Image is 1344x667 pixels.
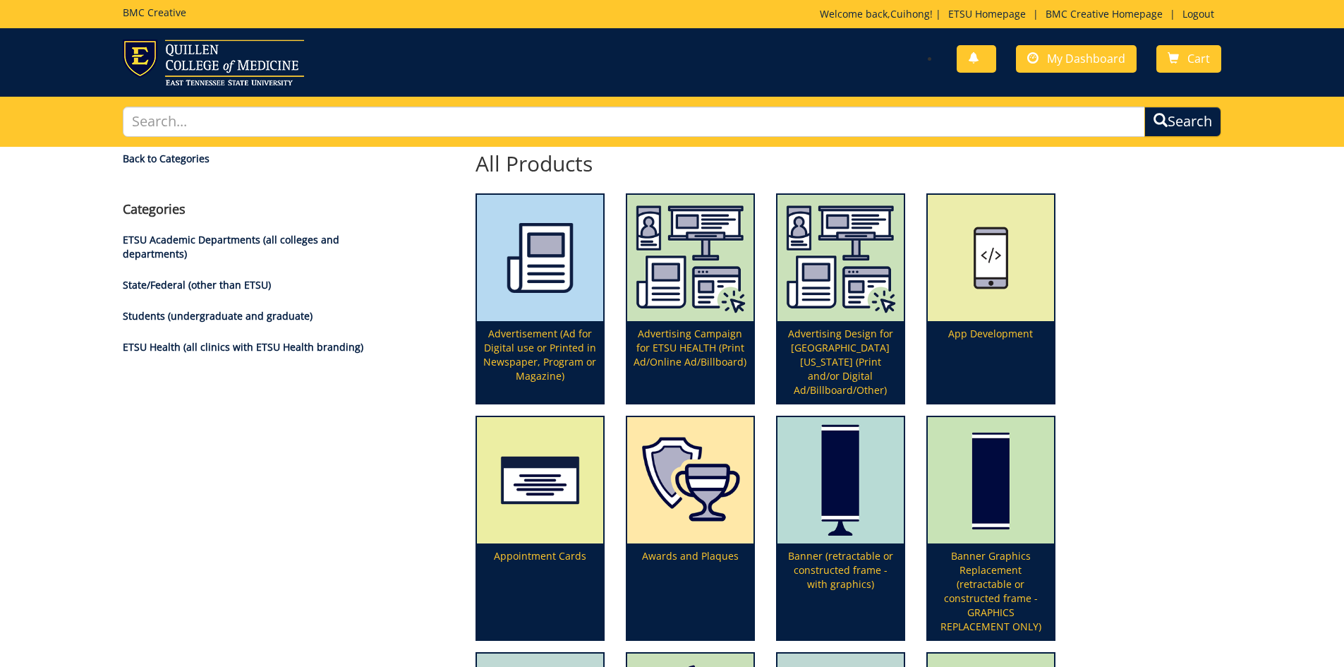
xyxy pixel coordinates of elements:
[627,195,753,403] a: Advertising Campaign for ETSU HEALTH (Print Ad/Online Ad/Billboard)
[1039,7,1170,20] a: BMC Creative Homepage
[477,417,603,543] img: appointment%20cards-6556843a9f7d00.21763534.png
[477,195,603,403] a: Advertisement (Ad for Digital use or Printed in Newspaper, Program or Magazine)
[477,543,603,639] p: Appointment Cards
[1016,45,1137,73] a: My Dashboard
[928,321,1054,403] p: App Development
[1187,51,1210,66] span: Cart
[1047,51,1125,66] span: My Dashboard
[477,321,603,403] p: Advertisement (Ad for Digital use or Printed in Newspaper, Program or Magazine)
[627,195,753,321] img: etsu%20health%20marketing%20campaign%20image-6075f5506d2aa2.29536275.png
[941,7,1033,20] a: ETSU Homepage
[123,309,313,323] a: Students (undergraduate and graduate)
[627,543,753,639] p: Awards and Plaques
[777,543,904,639] p: Banner (retractable or constructed frame - with graphics)
[465,152,1066,175] h2: All Products
[890,7,930,20] a: Cuihong
[1156,45,1221,73] a: Cart
[928,417,1054,543] img: graphics-only-banner-5949222f1cdc31.93524894.png
[123,233,339,260] a: ETSU Academic Departments (all colleges and departments)
[123,152,382,166] a: Back to Categories
[777,195,904,321] img: etsu%20health%20marketing%20campaign%20image-6075f5506d2aa2.29536275.png
[123,7,186,18] h5: BMC Creative
[777,417,904,639] a: Banner (retractable or constructed frame - with graphics)
[627,417,753,639] a: Awards and Plaques
[820,7,1221,21] p: Welcome back, ! | | |
[928,195,1054,321] img: app%20development%20icon-655684178ce609.47323231.png
[123,203,382,217] h4: Categories
[627,321,753,403] p: Advertising Campaign for ETSU HEALTH (Print Ad/Online Ad/Billboard)
[1175,7,1221,20] a: Logout
[777,195,904,403] a: Advertising Design for [GEOGRAPHIC_DATA][US_STATE] (Print and/or Digital Ad/Billboard/Other)
[928,543,1054,639] p: Banner Graphics Replacement (retractable or constructed frame - GRAPHICS REPLACEMENT ONLY)
[777,321,904,403] p: Advertising Design for [GEOGRAPHIC_DATA][US_STATE] (Print and/or Digital Ad/Billboard/Other)
[123,107,1146,137] input: Search...
[928,417,1054,639] a: Banner Graphics Replacement (retractable or constructed frame - GRAPHICS REPLACEMENT ONLY)
[477,417,603,639] a: Appointment Cards
[123,340,363,354] a: ETSU Health (all clinics with ETSU Health branding)
[928,195,1054,403] a: App Development
[477,195,603,321] img: printmedia-5fff40aebc8a36.86223841.png
[777,417,904,543] img: retractable-banner-59492b401f5aa8.64163094.png
[123,40,304,85] img: ETSU logo
[627,417,753,543] img: plaques-5a7339fccbae09.63825868.png
[1144,107,1221,137] button: Search
[123,278,271,292] a: State/Federal (other than ETSU)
